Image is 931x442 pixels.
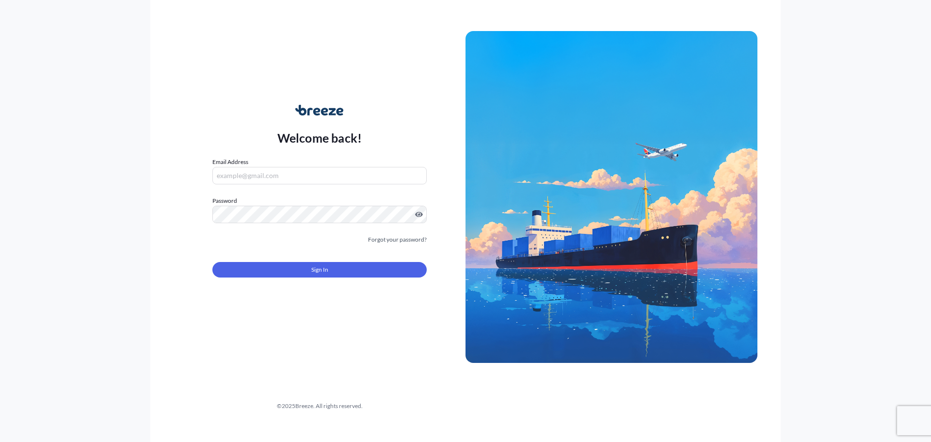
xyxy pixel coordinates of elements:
label: Password [212,196,427,206]
a: Forgot your password? [368,235,427,245]
span: Sign In [311,265,328,275]
input: example@gmail.com [212,167,427,184]
label: Email Address [212,157,248,167]
img: Ship illustration [465,31,757,363]
button: Show password [415,211,423,218]
div: © 2025 Breeze. All rights reserved. [174,401,465,411]
button: Sign In [212,262,427,278]
p: Welcome back! [277,130,362,146]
